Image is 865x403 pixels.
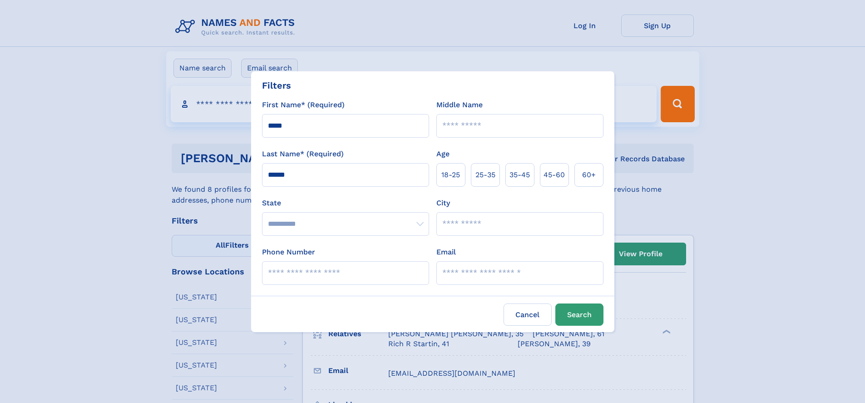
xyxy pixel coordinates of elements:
[509,169,530,180] span: 35‑45
[262,100,345,110] label: First Name* (Required)
[441,169,460,180] span: 18‑25
[436,198,450,209] label: City
[262,79,291,92] div: Filters
[555,303,603,326] button: Search
[436,149,450,159] label: Age
[262,149,344,159] label: Last Name* (Required)
[475,169,495,180] span: 25‑35
[504,303,552,326] label: Cancel
[436,247,456,258] label: Email
[544,169,565,180] span: 45‑60
[262,198,429,209] label: State
[582,169,596,180] span: 60+
[262,247,315,258] label: Phone Number
[436,100,483,110] label: Middle Name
